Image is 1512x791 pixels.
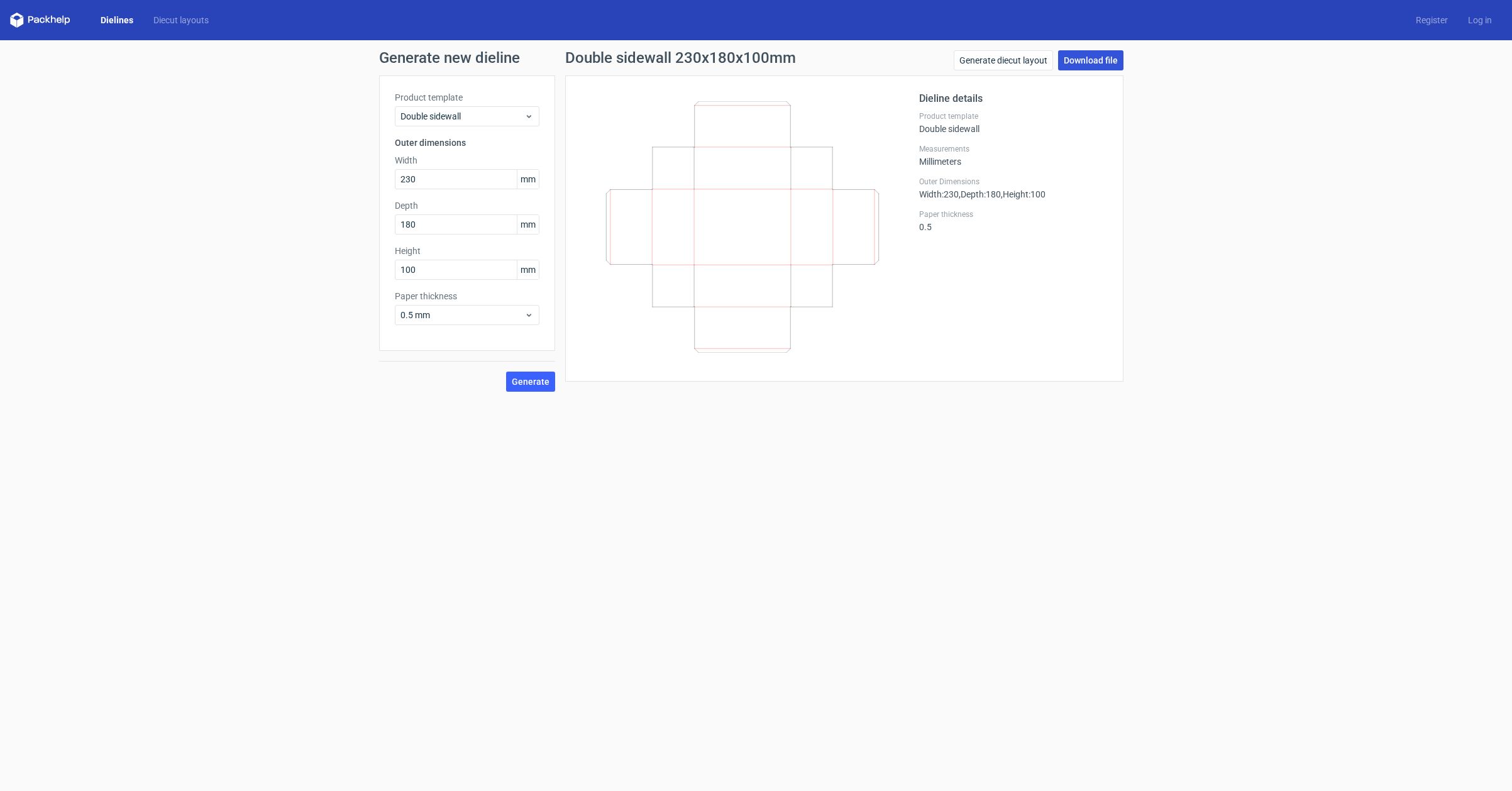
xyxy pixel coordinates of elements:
h2: Dieline details [919,91,1108,106]
label: Paper thickness [395,290,539,302]
span: Width : 230 [919,189,959,199]
a: Log in [1458,14,1502,26]
div: 0.5 [919,209,1108,232]
span: mm [517,170,539,189]
label: Width [395,154,539,167]
span: , Depth : 180 [959,189,1001,199]
h3: Outer dimensions [395,136,539,149]
a: Dielines [91,14,143,26]
span: mm [517,260,539,279]
div: Millimeters [919,144,1108,167]
span: Double sidewall [400,110,524,123]
label: Product template [395,91,539,104]
a: Download file [1058,50,1123,70]
label: Product template [919,111,1108,121]
button: Generate [506,372,555,392]
a: Generate diecut layout [954,50,1053,70]
label: Outer Dimensions [919,177,1108,187]
label: Height [395,245,539,257]
span: mm [517,215,539,234]
h1: Double sidewall 230x180x100mm [565,50,796,65]
label: Depth [395,199,539,212]
span: Generate [512,377,549,386]
a: Diecut layouts [143,14,219,26]
div: Double sidewall [919,111,1108,134]
span: 0.5 mm [400,309,524,321]
label: Paper thickness [919,209,1108,219]
a: Register [1406,14,1458,26]
label: Measurements [919,144,1108,154]
span: , Height : 100 [1001,189,1046,199]
h1: Generate new dieline [379,50,1134,65]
